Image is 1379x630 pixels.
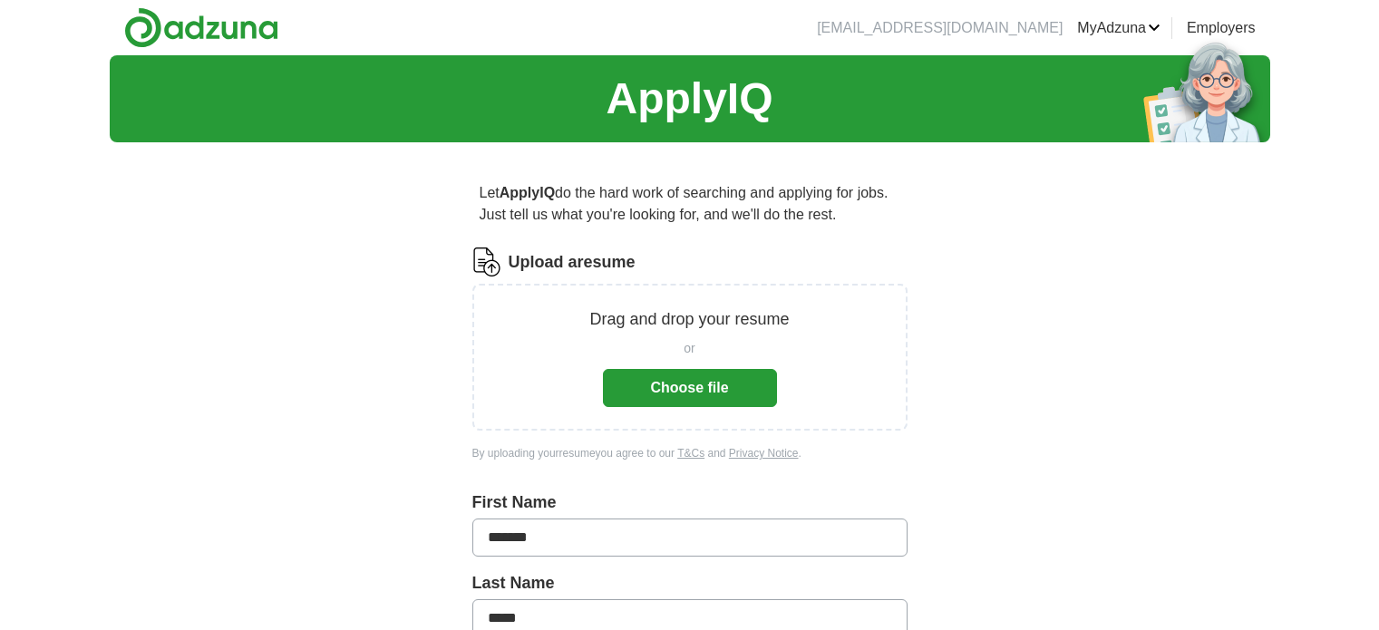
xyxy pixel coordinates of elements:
span: or [684,339,694,358]
img: Adzuna logo [124,7,278,48]
a: Privacy Notice [729,447,799,460]
div: By uploading your resume you agree to our and . [472,445,908,461]
strong: ApplyIQ [500,185,555,200]
h1: ApplyIQ [606,66,772,131]
label: First Name [472,490,908,515]
label: Upload a resume [509,250,636,275]
label: Last Name [472,571,908,596]
button: Choose file [603,369,777,407]
a: T&Cs [677,447,704,460]
li: [EMAIL_ADDRESS][DOMAIN_NAME] [817,17,1063,39]
p: Drag and drop your resume [589,307,789,332]
p: Let do the hard work of searching and applying for jobs. Just tell us what you're looking for, an... [472,175,908,233]
img: CV Icon [472,247,501,276]
a: MyAdzuna [1077,17,1160,39]
a: Employers [1187,17,1256,39]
